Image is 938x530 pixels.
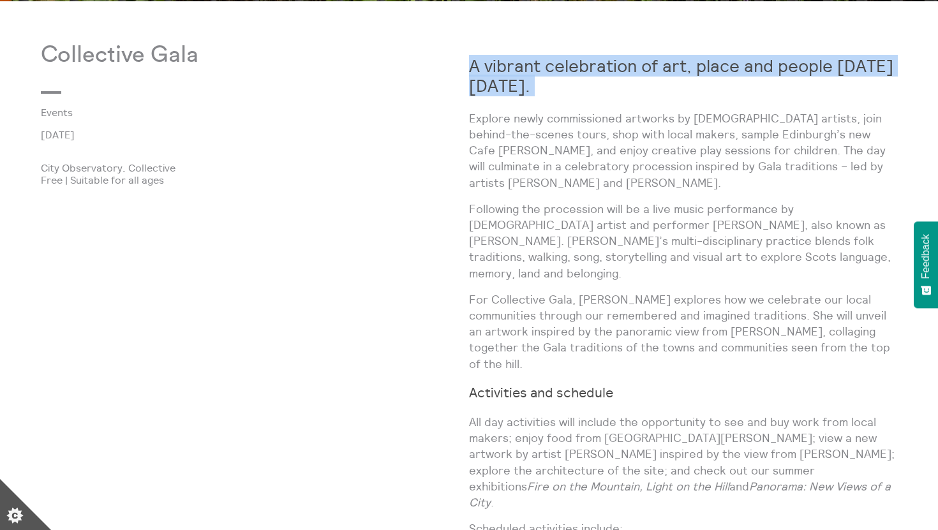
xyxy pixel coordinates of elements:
p: Following the procession will be a live music performance by [DEMOGRAPHIC_DATA] artist and perfor... [469,201,897,281]
a: Events [41,107,449,118]
p: All day activities will include the opportunity to see and buy work from local makers; enjoy food... [469,414,897,510]
p: Collective Gala [41,42,469,68]
strong: Activities and schedule [469,384,613,401]
p: Explore newly commissioned artworks by [DEMOGRAPHIC_DATA] artists, join behind-the-scenes tours, ... [469,110,897,191]
p: For Collective Gala, [PERSON_NAME] explores how we celebrate our local communities through our re... [469,291,897,372]
p: Free | Suitable for all ages [41,174,469,186]
em: Panorama: New Views of a City [469,479,891,510]
em: Fire on the Mountain, Light on the Hill [527,479,729,494]
strong: A vibrant celebration of art, place and people [DATE][DATE]. [469,55,893,96]
p: City Observatory, Collective [41,162,469,173]
p: [DATE] [41,129,469,140]
span: Feedback [920,234,932,279]
button: Feedback - Show survey [914,221,938,308]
